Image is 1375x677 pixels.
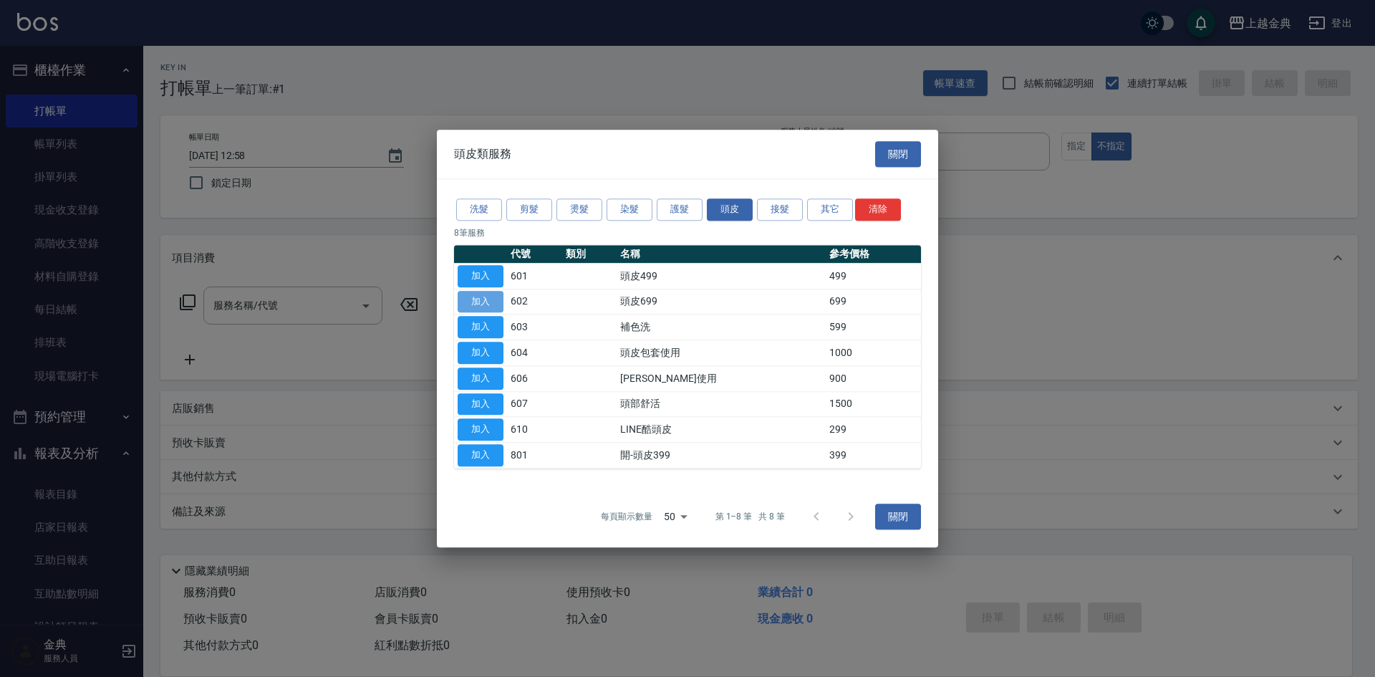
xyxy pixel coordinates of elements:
td: 1000 [826,340,921,366]
td: 補色洗 [617,315,826,340]
td: 頭皮499 [617,264,826,289]
td: 頭皮699 [617,289,826,315]
span: 頭皮類服務 [454,147,511,161]
td: 699 [826,289,921,315]
td: 603 [507,315,562,340]
button: 染髮 [607,198,652,221]
button: 關閉 [875,504,921,530]
button: 加入 [458,419,503,441]
td: 頭部舒活 [617,391,826,417]
button: 接髮 [757,198,803,221]
td: 601 [507,264,562,289]
p: 8 筆服務 [454,226,921,239]
button: 加入 [458,317,503,339]
button: 清除 [855,198,901,221]
td: 604 [507,340,562,366]
td: 開-頭皮399 [617,443,826,469]
td: 599 [826,315,921,340]
button: 洗髮 [456,198,502,221]
td: 299 [826,417,921,443]
button: 加入 [458,342,503,364]
td: 399 [826,443,921,469]
div: 50 [658,497,693,536]
td: 607 [507,391,562,417]
button: 加入 [458,393,503,416]
th: 代號 [507,245,562,264]
p: 每頁顯示數量 [601,510,652,523]
button: 頭皮 [707,198,753,221]
button: 加入 [458,444,503,466]
td: 499 [826,264,921,289]
button: 剪髮 [506,198,552,221]
button: 護髮 [657,198,703,221]
td: [PERSON_NAME]使用 [617,366,826,392]
p: 第 1–8 筆 共 8 筆 [715,510,785,523]
td: 801 [507,443,562,469]
button: 加入 [458,291,503,313]
th: 參考價格 [826,245,921,264]
td: 頭皮包套使用 [617,340,826,366]
button: 加入 [458,265,503,287]
td: 1500 [826,391,921,417]
td: 606 [507,366,562,392]
td: 602 [507,289,562,315]
td: LINE酷頭皮 [617,417,826,443]
button: 加入 [458,368,503,390]
button: 燙髮 [556,198,602,221]
button: 其它 [807,198,853,221]
th: 類別 [562,245,617,264]
td: 900 [826,366,921,392]
button: 關閉 [875,141,921,168]
th: 名稱 [617,245,826,264]
td: 610 [507,417,562,443]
